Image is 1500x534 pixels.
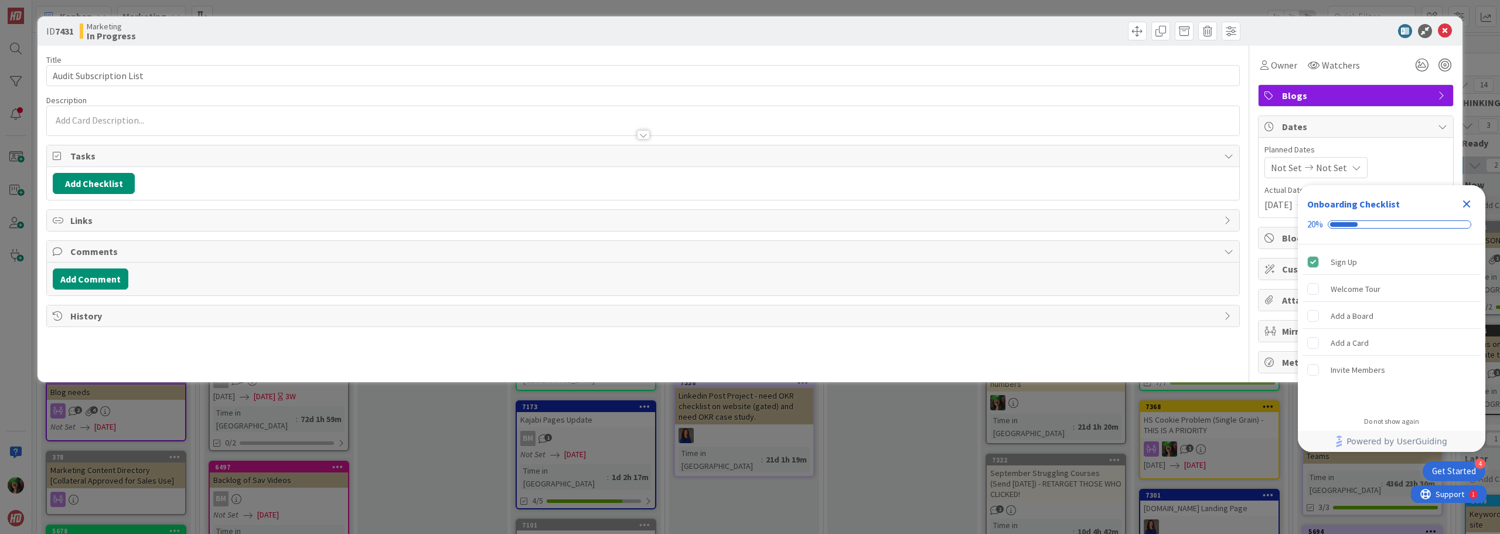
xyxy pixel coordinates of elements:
span: Not Set [1271,161,1302,175]
span: Actual Dates [1264,184,1447,196]
span: Support [25,2,53,16]
span: Powered by UserGuiding [1346,434,1447,448]
span: Tasks [70,149,1218,163]
input: type card name here... [46,65,1240,86]
span: ID [46,24,74,38]
div: 20% [1307,219,1323,230]
div: Add a Board is incomplete. [1303,303,1481,329]
div: Welcome Tour is incomplete. [1303,276,1481,302]
span: [DATE] [1264,198,1293,212]
div: Open Get Started checklist, remaining modules: 4 [1423,461,1485,481]
div: Invite Members is incomplete. [1303,357,1481,383]
div: Checklist items [1298,244,1485,409]
span: Attachments [1282,293,1432,307]
div: Add a Card [1331,336,1369,350]
div: Add a Board [1331,309,1373,323]
button: Add Checklist [53,173,135,194]
span: Comments [70,244,1218,259]
div: Checklist Container [1298,185,1485,452]
span: Not Set [1316,161,1347,175]
div: 1 [61,5,64,14]
div: Sign Up is complete. [1303,249,1481,275]
b: In Progress [87,31,136,40]
div: 4 [1475,458,1485,469]
span: Watchers [1322,58,1360,72]
div: Do not show again [1364,417,1419,426]
div: Footer [1298,431,1485,452]
span: Marketing [87,22,136,31]
div: Sign Up [1331,255,1357,269]
span: Metrics [1282,355,1432,369]
span: Links [70,213,1218,227]
span: Mirrors [1282,324,1432,338]
span: History [70,309,1218,323]
div: Checklist progress: 20% [1307,219,1476,230]
span: Planned Dates [1264,144,1447,156]
span: Description [46,95,87,106]
a: Powered by UserGuiding [1304,431,1479,452]
div: Close Checklist [1457,195,1476,213]
div: Onboarding Checklist [1307,197,1400,211]
div: Invite Members [1331,363,1385,377]
span: Dates [1282,120,1432,134]
b: 7431 [55,25,74,37]
div: Get Started [1432,465,1476,477]
span: Blogs [1282,89,1432,103]
span: Custom Fields [1282,262,1432,276]
span: Block [1282,231,1432,245]
div: Welcome Tour [1331,282,1380,296]
button: Add Comment [53,268,128,290]
div: Add a Card is incomplete. [1303,330,1481,356]
span: Owner [1271,58,1297,72]
label: Title [46,55,62,65]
